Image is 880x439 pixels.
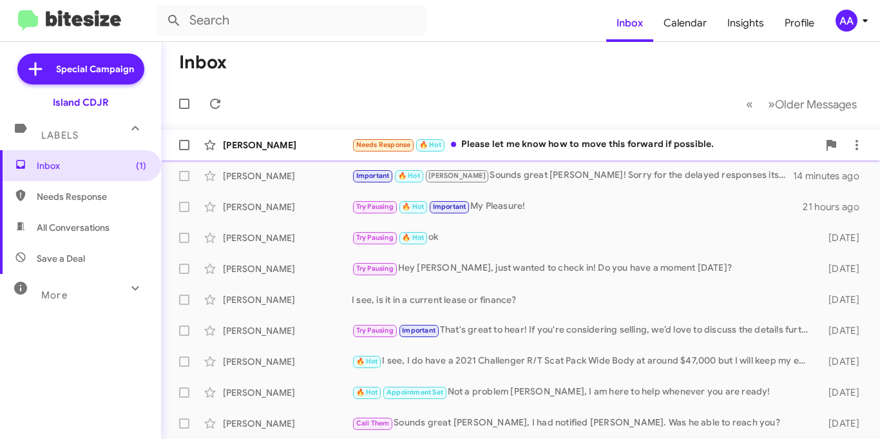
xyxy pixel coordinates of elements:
[352,323,815,338] div: That's great to hear! If you're considering selling, we’d love to discuss the details further. Wh...
[398,171,420,180] span: 🔥 Hot
[37,252,85,265] span: Save a Deal
[352,137,818,152] div: Please let me know how to move this forward if possible.
[156,5,426,36] input: Search
[402,202,424,211] span: 🔥 Hot
[746,96,753,112] span: «
[223,324,352,337] div: [PERSON_NAME]
[775,97,857,112] span: Older Messages
[815,324,870,337] div: [DATE]
[37,221,110,234] span: All Conversations
[53,96,109,109] div: Island CDJR
[428,171,486,180] span: [PERSON_NAME]
[356,326,394,335] span: Try Pausing
[223,262,352,275] div: [PERSON_NAME]
[433,202,466,211] span: Important
[793,170,870,182] div: 14 minutes ago
[356,202,394,211] span: Try Pausing
[717,5,774,42] a: Insights
[352,416,815,431] div: Sounds great [PERSON_NAME], I had notified [PERSON_NAME]. Was he able to reach you?
[825,10,866,32] button: AA
[41,130,79,141] span: Labels
[179,52,227,73] h1: Inbox
[768,96,775,112] span: »
[356,357,378,366] span: 🔥 Hot
[356,171,390,180] span: Important
[606,5,653,42] a: Inbox
[223,139,352,151] div: [PERSON_NAME]
[352,261,815,276] div: Hey [PERSON_NAME], just wanted to check in! Do you have a moment [DATE]?
[815,262,870,275] div: [DATE]
[760,91,865,117] button: Next
[402,233,424,242] span: 🔥 Hot
[356,233,394,242] span: Try Pausing
[223,386,352,399] div: [PERSON_NAME]
[402,326,435,335] span: Important
[356,419,390,427] span: Call Them
[387,388,443,396] span: Appointment Set
[352,385,815,400] div: Not a problem [PERSON_NAME], I am here to help whenever you are ready!
[815,417,870,430] div: [DATE]
[223,231,352,244] div: [PERSON_NAME]
[17,54,144,84] a: Special Campaign
[37,190,146,203] span: Needs Response
[352,199,803,214] div: My Pleasure!
[223,355,352,368] div: [PERSON_NAME]
[352,293,815,306] div: I see, is it in a current lease or finance?
[739,91,865,117] nav: Page navigation example
[356,264,394,273] span: Try Pausing
[223,170,352,182] div: [PERSON_NAME]
[803,200,870,213] div: 21 hours ago
[738,91,761,117] button: Previous
[815,293,870,306] div: [DATE]
[356,388,378,396] span: 🔥 Hot
[136,159,146,172] span: (1)
[223,417,352,430] div: [PERSON_NAME]
[419,141,441,149] span: 🔥 Hot
[815,386,870,399] div: [DATE]
[352,354,815,369] div: I see, I do have a 2021 Challenger R/T Scat Pack Wide Body at around $47,000 but I will keep my e...
[815,231,870,244] div: [DATE]
[223,200,352,213] div: [PERSON_NAME]
[41,289,68,301] span: More
[836,10,857,32] div: AA
[815,355,870,368] div: [DATE]
[352,230,815,245] div: ok
[352,168,793,183] div: Sounds great [PERSON_NAME]! Sorry for the delayed responses its been a busy weekend here! Let me ...
[223,293,352,306] div: [PERSON_NAME]
[356,141,411,149] span: Needs Response
[774,5,825,42] a: Profile
[653,5,717,42] a: Calendar
[56,63,134,75] span: Special Campaign
[37,159,146,172] span: Inbox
